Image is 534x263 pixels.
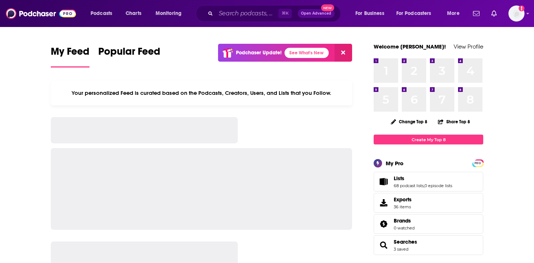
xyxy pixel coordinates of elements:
[51,45,89,67] a: My Feed
[85,8,122,19] button: open menu
[488,7,500,20] a: Show notifications dropdown
[519,5,525,11] svg: Add a profile image
[51,81,352,105] div: Your personalized Feed is curated based on the Podcasts, Creators, Users, and Lists that you Follow.
[91,8,112,19] span: Podcasts
[236,50,282,56] p: Podchaser Update!
[508,5,525,22] img: User Profile
[394,196,412,203] span: Exports
[386,117,432,126] button: Change Top 8
[126,8,141,19] span: Charts
[98,45,160,67] a: Popular Feed
[376,240,391,250] a: Searches
[394,217,411,224] span: Brands
[298,9,335,18] button: Open AdvancedNew
[508,5,525,22] button: Show profile menu
[454,43,483,50] a: View Profile
[442,8,469,19] button: open menu
[350,8,393,19] button: open menu
[394,247,408,252] a: 3 saved
[394,204,412,209] span: 36 items
[156,8,182,19] span: Monitoring
[394,225,415,231] a: 0 watched
[121,8,146,19] a: Charts
[374,214,483,234] span: Brands
[447,8,459,19] span: More
[394,175,452,182] a: Lists
[473,160,482,166] span: PRO
[374,172,483,192] span: Lists
[301,12,331,15] span: Open Advanced
[424,183,424,188] span: ,
[321,4,334,11] span: New
[376,198,391,208] span: Exports
[355,8,384,19] span: For Business
[394,239,417,245] a: Searches
[374,193,483,213] a: Exports
[386,160,404,167] div: My Pro
[6,7,76,20] img: Podchaser - Follow, Share and Rate Podcasts
[394,217,415,224] a: Brands
[376,177,391,187] a: Lists
[424,183,452,188] a: 0 episode lists
[150,8,191,19] button: open menu
[438,115,470,129] button: Share Top 8
[374,135,483,144] a: Create My Top 8
[203,5,348,22] div: Search podcasts, credits, & more...
[508,5,525,22] span: Logged in as NickG
[394,175,404,182] span: Lists
[98,45,160,62] span: Popular Feed
[374,235,483,255] span: Searches
[470,7,482,20] a: Show notifications dropdown
[285,48,329,58] a: See What's New
[278,9,292,18] span: ⌘ K
[51,45,89,62] span: My Feed
[392,8,442,19] button: open menu
[394,183,424,188] a: 68 podcast lists
[374,43,446,50] a: Welcome [PERSON_NAME]!
[216,8,278,19] input: Search podcasts, credits, & more...
[473,160,482,166] a: PRO
[376,219,391,229] a: Brands
[396,8,431,19] span: For Podcasters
